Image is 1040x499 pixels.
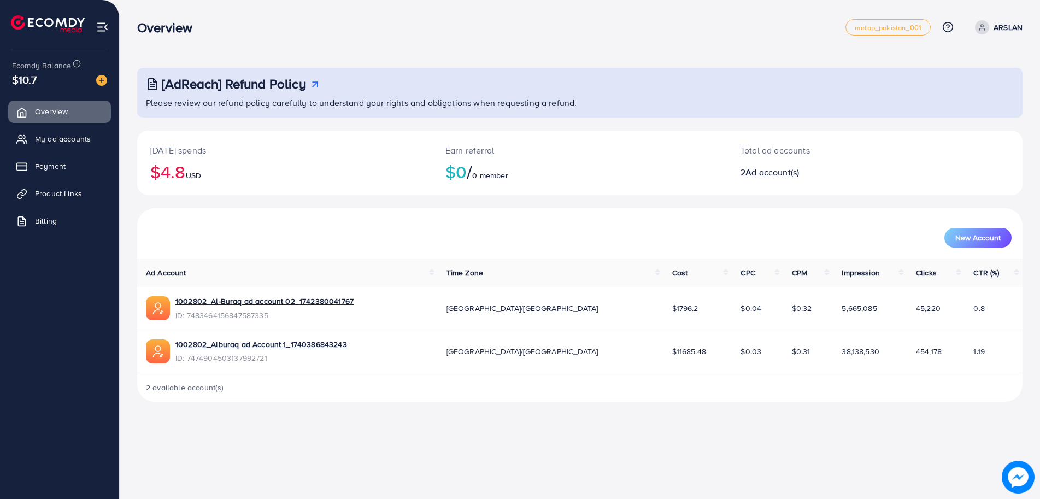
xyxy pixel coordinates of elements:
h3: [AdReach] Refund Policy [162,76,306,92]
span: 45,220 [916,303,941,314]
span: $1796.2 [672,303,698,314]
h2: $0 [445,161,714,182]
img: menu [96,21,109,33]
a: Payment [8,155,111,177]
span: Product Links [35,188,82,199]
span: Ecomdy Balance [12,60,71,71]
span: 38,138,530 [842,346,879,357]
span: 454,178 [916,346,942,357]
a: Product Links [8,183,111,204]
span: / [467,159,472,184]
p: Please review our refund policy carefully to understand your rights and obligations when requesti... [146,96,1016,109]
p: ARSLAN [994,21,1023,34]
span: New Account [955,234,1001,242]
span: $0.31 [792,346,810,357]
a: 1002802_Alburaq ad Account 1_1740386843243 [175,339,347,350]
span: 5,665,085 [842,303,877,314]
span: Impression [842,267,880,278]
img: logo [11,15,85,32]
span: USD [186,170,201,181]
span: Ad account(s) [745,166,799,178]
a: Overview [8,101,111,122]
span: My ad accounts [35,133,91,144]
h2: $4.8 [150,161,419,182]
span: [GEOGRAPHIC_DATA]/[GEOGRAPHIC_DATA] [446,303,598,314]
img: image [96,75,107,86]
span: 0 member [472,170,508,181]
span: $0.32 [792,303,812,314]
span: [GEOGRAPHIC_DATA]/[GEOGRAPHIC_DATA] [446,346,598,357]
span: 2 available account(s) [146,382,224,393]
span: CTR (%) [973,267,999,278]
span: $0.04 [741,303,761,314]
span: ID: 7474904503137992721 [175,353,347,363]
span: Billing [35,215,57,226]
span: CPM [792,267,807,278]
img: ic-ads-acc.e4c84228.svg [146,296,170,320]
h2: 2 [741,167,936,178]
a: My ad accounts [8,128,111,150]
span: metap_pakistan_001 [855,24,921,31]
span: Ad Account [146,267,186,278]
span: Payment [35,161,66,172]
span: 0.8 [973,303,984,314]
span: ID: 7483464156847587335 [175,310,354,321]
p: [DATE] spends [150,144,419,157]
span: $10.7 [12,72,37,87]
img: ic-ads-acc.e4c84228.svg [146,339,170,363]
a: metap_pakistan_001 [845,19,931,36]
h3: Overview [137,20,201,36]
span: Cost [672,267,688,278]
a: Billing [8,210,111,232]
span: Time Zone [446,267,483,278]
span: $11685.48 [672,346,706,357]
a: 1002802_Al-Buraq ad account 02_1742380041767 [175,296,354,307]
span: $0.03 [741,346,761,357]
img: image [1002,461,1034,493]
span: 1.19 [973,346,985,357]
p: Earn referral [445,144,714,157]
p: Total ad accounts [741,144,936,157]
button: New Account [944,228,1012,248]
span: Overview [35,106,68,117]
span: CPC [741,267,755,278]
span: Clicks [916,267,937,278]
a: ARSLAN [971,20,1023,34]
